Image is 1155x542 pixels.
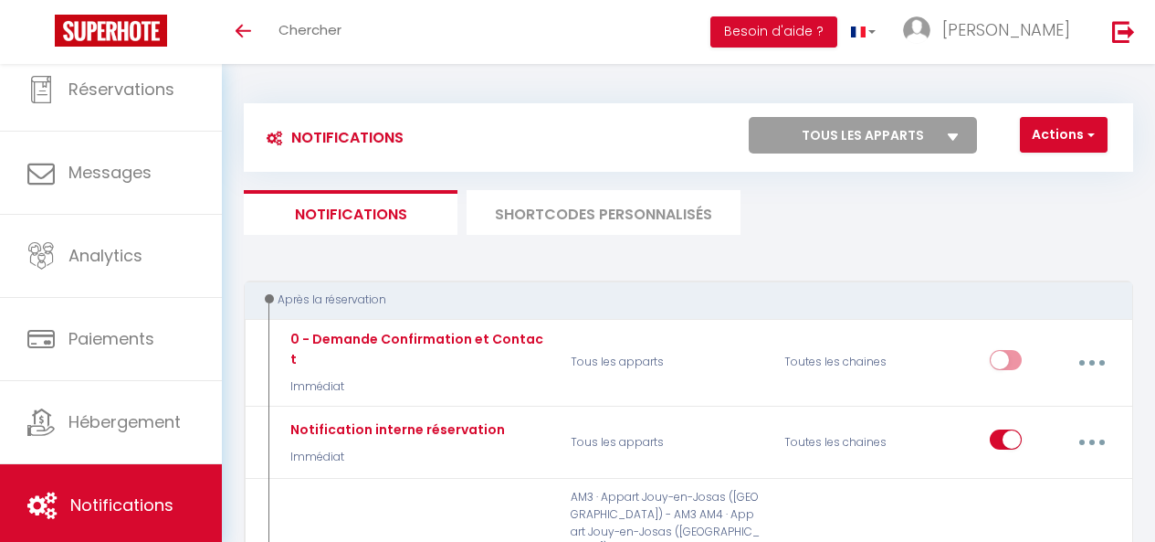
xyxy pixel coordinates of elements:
div: Notification interne réservation [286,420,505,440]
span: Chercher [278,20,341,39]
span: [PERSON_NAME] [942,18,1070,41]
li: SHORTCODES PERSONNALISÉS [467,190,740,235]
img: Super Booking [55,15,167,47]
p: Tous les apparts [559,416,772,469]
span: Analytics [68,244,142,267]
button: Besoin d'aide ? [710,16,837,48]
p: Immédiat [286,378,547,396]
h3: Notifications [257,117,404,158]
div: Toutes les chaines [772,416,915,469]
p: Immédiat [286,449,505,466]
p: Tous les apparts [559,329,772,396]
span: Messages [68,161,152,184]
img: logout [1112,20,1135,43]
div: Après la réservation [261,292,1099,309]
div: Toutes les chaines [772,329,915,396]
span: Réservations [68,78,174,101]
span: Hébergement [68,410,181,433]
button: Actions [1020,117,1108,154]
img: ... [903,16,930,44]
li: Notifications [244,190,457,235]
span: Notifications [70,494,173,516]
div: 0 - Demande Confirmation et Contact [286,329,547,369]
span: Paiements [68,327,154,350]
